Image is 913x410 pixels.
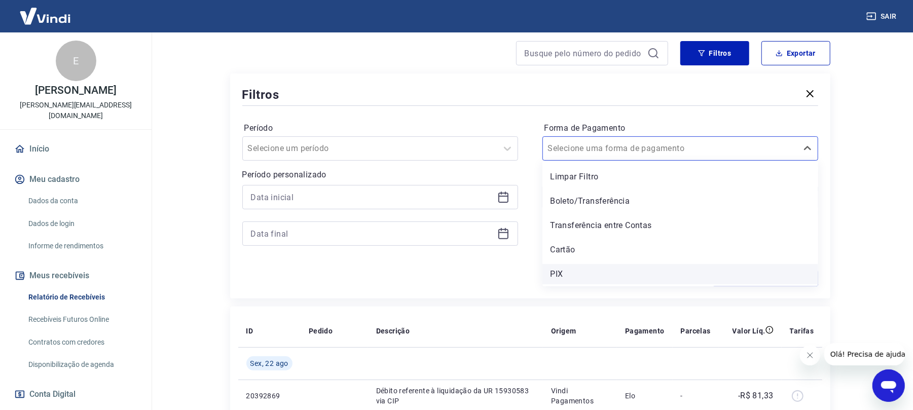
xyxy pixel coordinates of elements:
a: Dados da conta [24,191,139,211]
button: Conta Digital [12,383,139,405]
div: E [56,41,96,81]
div: Cartão [542,240,818,260]
p: Pedido [309,326,333,336]
p: ID [246,326,253,336]
p: -R$ 81,33 [738,390,774,402]
p: Elo [625,391,665,401]
input: Busque pelo número do pedido [525,46,643,61]
iframe: Fechar mensagem [800,345,820,365]
span: Olá! Precisa de ajuda? [6,7,85,15]
a: Início [12,138,139,160]
p: Vindi Pagamentos [551,386,609,406]
button: Meu cadastro [12,168,139,191]
p: [PERSON_NAME][EMAIL_ADDRESS][DOMAIN_NAME] [8,100,143,121]
iframe: Mensagem da empresa [824,343,905,365]
div: Limpar Filtro [542,167,818,187]
button: Filtros [680,41,749,65]
p: [PERSON_NAME] [35,85,116,96]
p: Parcelas [681,326,711,336]
p: Descrição [376,326,410,336]
button: Meus recebíveis [12,265,139,287]
label: Forma de Pagamento [544,122,816,134]
input: Data inicial [251,190,493,205]
p: Valor Líq. [733,326,765,336]
label: Período [244,122,516,134]
div: PIX [542,264,818,284]
input: Data final [251,226,493,241]
a: Relatório de Recebíveis [24,287,139,308]
div: Boleto/Transferência [542,191,818,211]
p: Período personalizado [242,169,518,181]
a: Recebíveis Futuros Online [24,309,139,330]
h5: Filtros [242,87,280,103]
p: - [681,391,711,401]
a: Disponibilização de agenda [24,354,139,375]
p: Origem [551,326,576,336]
button: Exportar [761,41,830,65]
span: Sex, 22 ago [250,358,288,368]
p: Tarifas [790,326,814,336]
p: Pagamento [625,326,665,336]
div: Transferência entre Contas [542,215,818,236]
button: Sair [864,7,901,26]
a: Informe de rendimentos [24,236,139,256]
iframe: Botão para abrir a janela de mensagens [872,369,905,402]
p: 20392869 [246,391,293,401]
a: Contratos com credores [24,332,139,353]
p: Débito referente à liquidação da UR 15930583 via CIP [376,386,535,406]
a: Dados de login [24,213,139,234]
img: Vindi [12,1,78,31]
